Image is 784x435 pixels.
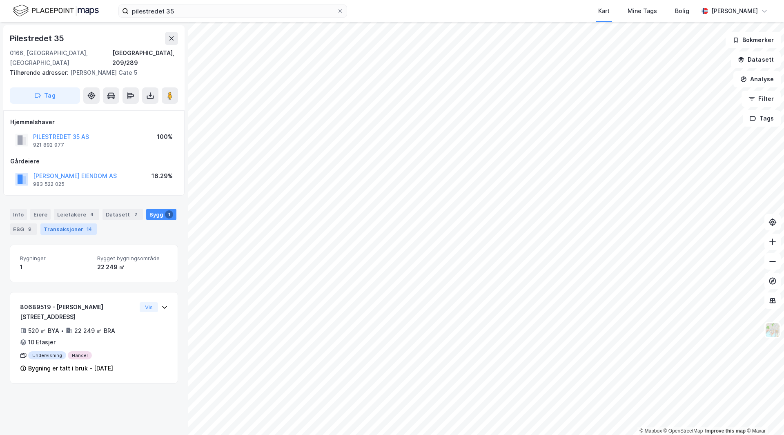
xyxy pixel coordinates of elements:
[20,255,91,262] span: Bygninger
[13,4,99,18] img: logo.f888ab2527a4732fd821a326f86c7f29.svg
[85,225,94,233] div: 14
[10,32,66,45] div: Pilestredet 35
[30,209,51,220] div: Eiere
[151,171,173,181] div: 16.29%
[74,326,115,336] div: 22 249 ㎡ BRA
[28,364,113,373] div: Bygning er tatt i bruk - [DATE]
[711,6,758,16] div: [PERSON_NAME]
[731,51,781,68] button: Datasett
[10,117,178,127] div: Hjemmelshaver
[726,32,781,48] button: Bokmerker
[157,132,173,142] div: 100%
[675,6,689,16] div: Bolig
[61,328,64,334] div: •
[54,209,99,220] div: Leietakere
[88,210,96,219] div: 4
[112,48,178,68] div: [GEOGRAPHIC_DATA], 209/289
[743,110,781,127] button: Tags
[40,223,97,235] div: Transaksjoner
[140,302,158,312] button: Vis
[10,69,70,76] span: Tilhørende adresser:
[743,396,784,435] iframe: Chat Widget
[733,71,781,87] button: Analyse
[129,5,337,17] input: Søk på adresse, matrikkel, gårdeiere, leietakere eller personer
[705,428,746,434] a: Improve this map
[165,210,173,219] div: 1
[765,322,780,338] img: Z
[20,262,91,272] div: 1
[102,209,143,220] div: Datasett
[10,48,112,68] div: 0166, [GEOGRAPHIC_DATA], [GEOGRAPHIC_DATA]
[26,225,34,233] div: 9
[10,68,171,78] div: [PERSON_NAME] Gate 5
[628,6,657,16] div: Mine Tags
[639,428,662,434] a: Mapbox
[742,91,781,107] button: Filter
[33,181,65,187] div: 983 522 025
[28,337,56,347] div: 10 Etasjer
[664,428,703,434] a: OpenStreetMap
[598,6,610,16] div: Kart
[10,209,27,220] div: Info
[131,210,140,219] div: 2
[97,255,168,262] span: Bygget bygningsområde
[146,209,176,220] div: Bygg
[10,87,80,104] button: Tag
[10,156,178,166] div: Gårdeiere
[97,262,168,272] div: 22 249 ㎡
[20,302,136,322] div: 80689519 - [PERSON_NAME][STREET_ADDRESS]
[28,326,59,336] div: 520 ㎡ BYA
[33,142,64,148] div: 921 892 977
[10,223,37,235] div: ESG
